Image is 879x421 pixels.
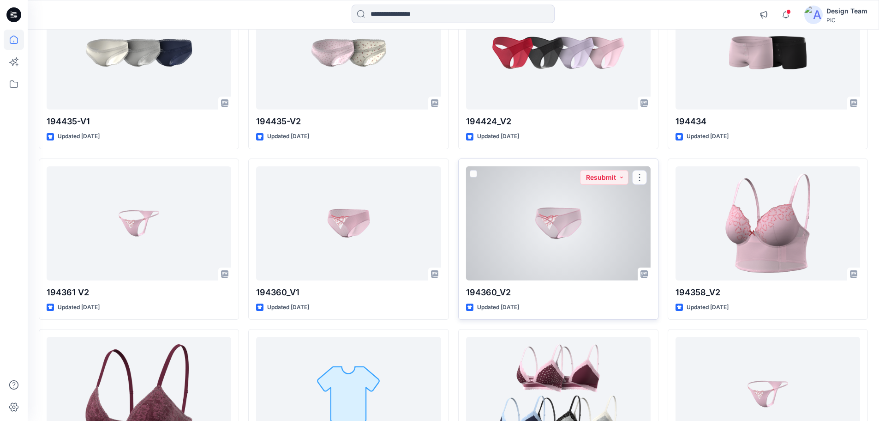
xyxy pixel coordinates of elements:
p: 194358_V2 [676,286,860,299]
p: Updated [DATE] [477,132,519,141]
p: 194434 [676,115,860,128]
p: Updated [DATE] [267,303,309,312]
p: Updated [DATE] [58,132,100,141]
a: 194358_V2 [676,166,860,281]
p: 194435-V2 [256,115,441,128]
p: Updated [DATE] [58,303,100,312]
a: 194360_V1 [256,166,441,281]
a: 194361 V2 [47,166,231,281]
p: Updated [DATE] [687,303,729,312]
div: Design Team [826,6,867,17]
p: Updated [DATE] [687,132,729,141]
p: 194424_V2 [466,115,651,128]
p: Updated [DATE] [477,303,519,312]
p: 194361 V2 [47,286,231,299]
p: Updated [DATE] [267,132,309,141]
p: 194435-V1 [47,115,231,128]
img: avatar [804,6,823,24]
p: 194360_V1 [256,286,441,299]
a: 194360_V2 [466,166,651,281]
div: PIC [826,17,867,24]
p: 194360_V2 [466,286,651,299]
